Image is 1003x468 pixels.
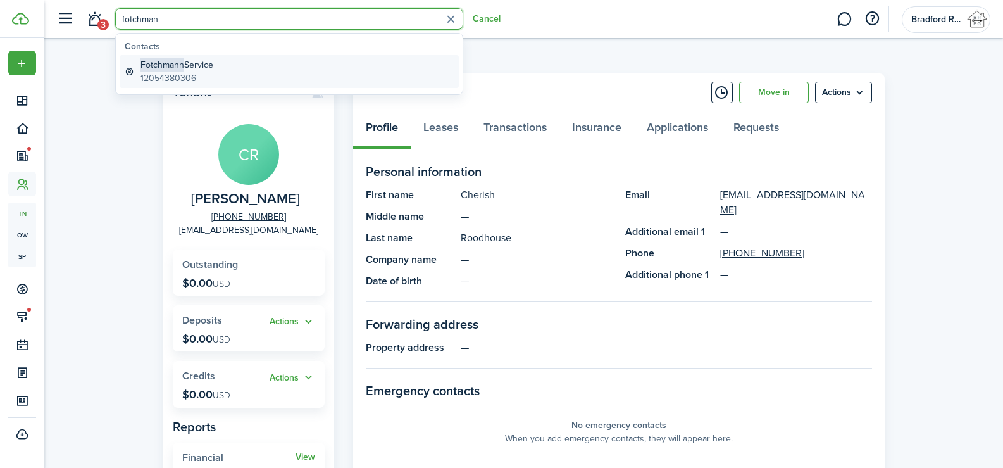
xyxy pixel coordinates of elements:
[366,231,454,246] panel-main-title: Last name
[739,82,809,103] a: Move in
[182,257,238,272] span: Outstanding
[211,210,286,224] a: [PHONE_NUMBER]
[179,224,318,237] a: [EMAIL_ADDRESS][DOMAIN_NAME]
[182,277,230,289] p: $0.00
[411,111,471,149] a: Leases
[625,267,714,282] panel-main-title: Additional phone 1
[815,82,872,103] menu-btn: Actions
[505,432,733,445] panel-main-placeholder-description: When you add emergency contacts, they will appear here.
[270,370,315,385] button: Open menu
[625,224,714,239] panel-main-title: Additional email 1
[213,277,230,291] span: USD
[832,3,856,35] a: Messaging
[366,252,454,267] panel-main-title: Company name
[366,381,872,400] panel-main-section-title: Emergency contacts
[140,58,184,72] span: Fotchmann
[270,315,315,329] button: Open menu
[441,9,461,29] button: Clear search
[125,40,459,53] global-search-list-title: Contacts
[461,340,872,355] panel-main-description: —
[366,340,454,355] panel-main-title: Property address
[720,246,804,261] a: [PHONE_NUMBER]
[8,203,36,224] a: tn
[366,162,872,181] panel-main-section-title: Personal information
[559,111,634,149] a: Insurance
[473,14,501,24] button: Cancel
[366,209,454,224] panel-main-title: Middle name
[967,9,987,30] img: Bradford Real Estate Group
[461,209,613,224] panel-main-description: —
[182,313,222,327] span: Deposits
[213,333,230,346] span: USD
[8,51,36,75] button: Open menu
[12,13,29,25] img: TenantCloud
[366,274,454,289] panel-main-title: Date of birth
[461,231,613,246] panel-main-description: Roodhouse
[182,369,215,383] span: Credits
[8,246,36,267] a: sp
[366,187,454,203] panel-main-title: First name
[296,452,315,462] a: View
[182,388,230,401] p: $0.00
[8,224,36,246] a: ow
[461,187,613,203] panel-main-description: Cherish
[366,315,872,334] panel-main-section-title: Forwarding address
[571,419,666,432] panel-main-placeholder-title: No emergency contacts
[213,389,230,402] span: USD
[97,19,109,30] span: 3
[53,7,77,31] button: Open sidebar
[140,72,213,85] global-search-item-description: 12054380306
[218,124,279,185] avatar-text: CR
[625,187,714,218] panel-main-title: Email
[140,58,213,72] global-search-item-title: Service
[720,187,872,218] a: [EMAIL_ADDRESS][DOMAIN_NAME]
[721,111,792,149] a: Requests
[471,111,559,149] a: Transactions
[634,111,721,149] a: Applications
[461,274,613,289] panel-main-description: —
[115,8,463,30] input: Search for anything...
[82,3,106,35] a: Notifications
[182,452,296,464] widget-stats-title: Financial
[270,370,315,385] button: Actions
[191,191,300,207] span: Cherish Roodhouse
[911,15,962,24] span: Bradford Real Estate Group
[625,246,714,261] panel-main-title: Phone
[173,417,325,436] panel-main-subtitle: Reports
[270,315,315,329] button: Actions
[461,252,613,267] panel-main-description: —
[120,55,459,88] a: FotchmannService12054380306
[861,8,883,30] button: Open resource center
[711,82,733,103] button: Timeline
[182,332,230,345] p: $0.00
[815,82,872,103] button: Open menu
